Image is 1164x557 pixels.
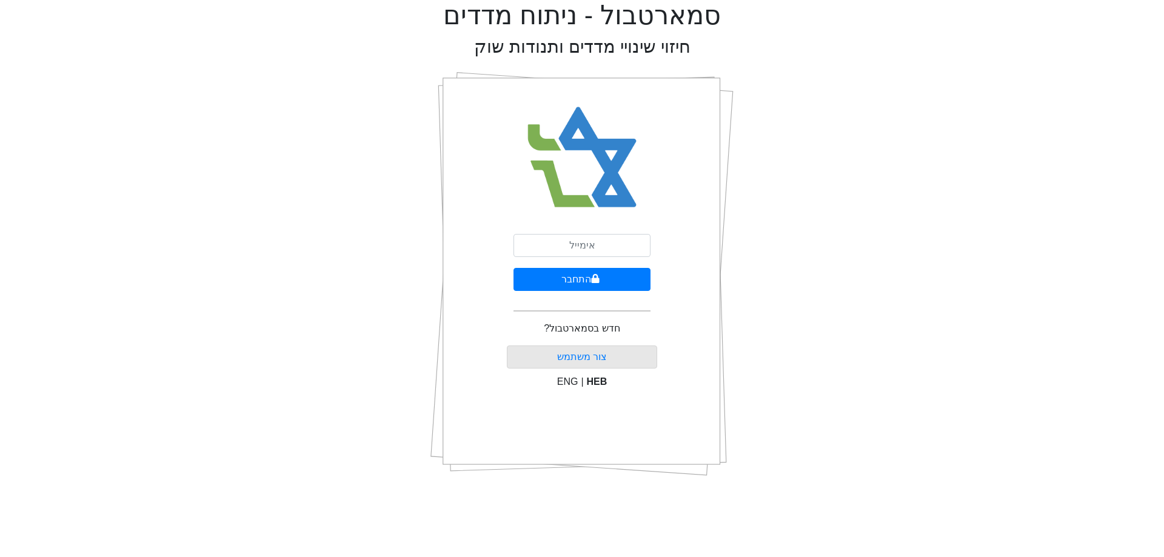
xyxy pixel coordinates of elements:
[544,321,620,336] p: חדש בסמארטבול?
[513,234,651,257] input: אימייל
[507,345,658,369] button: צור משתמש
[517,91,648,224] img: Smart Bull
[557,352,607,362] a: צור משתמש
[474,36,691,58] h2: חיזוי שינויי מדדים ותנודות שוק
[557,376,578,387] span: ENG
[513,268,651,291] button: התחבר
[581,376,583,387] span: |
[587,376,607,387] span: HEB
